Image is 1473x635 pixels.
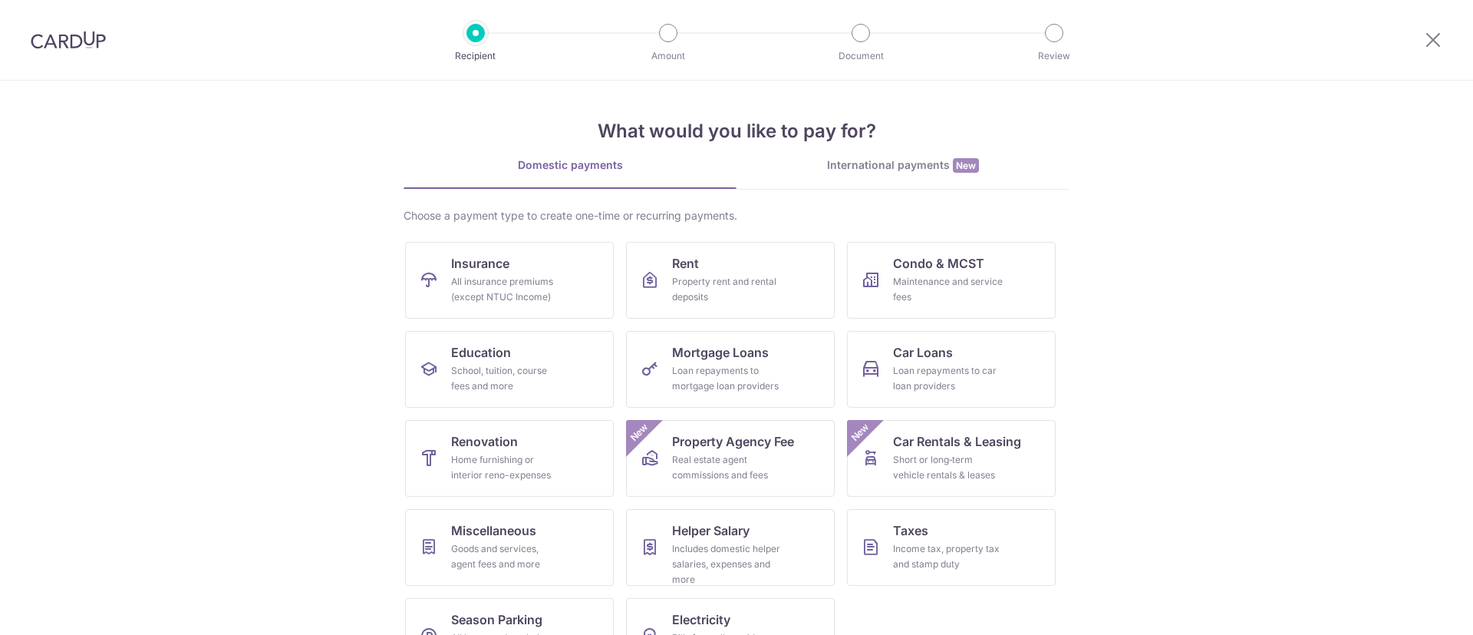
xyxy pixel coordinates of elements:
[419,48,532,64] p: Recipient
[893,432,1021,451] span: Car Rentals & Leasing
[672,254,699,273] span: Rent
[451,363,562,394] div: School, tuition, course fees and more
[405,242,614,319] a: InsuranceAll insurance premiums (except NTUC Income)
[893,452,1003,483] div: Short or long‑term vehicle rentals & leases
[451,274,562,305] div: All insurance premiums (except NTUC Income)
[611,48,725,64] p: Amount
[451,452,562,483] div: Home furnishing or interior reno-expenses
[451,254,509,273] span: Insurance
[627,420,652,445] span: New
[451,343,511,362] span: Education
[626,420,835,497] a: Property Agency FeeReal estate agent commissions and feesNew
[672,432,794,451] span: Property Agency Fee
[626,509,835,586] a: Helper SalaryIncludes domestic helper salaries, expenses and more
[893,541,1003,572] div: Income tax, property tax and stamp duty
[405,509,614,586] a: MiscellaneousGoods and services, agent fees and more
[848,420,873,445] span: New
[404,117,1069,145] h4: What would you like to pay for?
[404,157,736,173] div: Domestic payments
[626,331,835,408] a: Mortgage LoansLoan repayments to mortgage loan providers
[672,274,783,305] div: Property rent and rental deposits
[804,48,918,64] p: Document
[672,521,750,540] span: Helper Salary
[893,343,953,362] span: Car Loans
[672,343,769,362] span: Mortgage Loans
[847,331,1056,408] a: Car LoansLoan repayments to car loan providers
[626,242,835,319] a: RentProperty rent and rental deposits
[451,541,562,572] div: Goods and services, agent fees and more
[405,331,614,408] a: EducationSchool, tuition, course fees and more
[672,452,783,483] div: Real estate agent commissions and fees
[847,420,1056,497] a: Car Rentals & LeasingShort or long‑term vehicle rentals & leasesNew
[672,610,730,629] span: Electricity
[405,420,614,497] a: RenovationHome furnishing or interior reno-expenses
[893,254,984,273] span: Condo & MCST
[847,242,1056,319] a: Condo & MCSTMaintenance and service fees
[451,432,518,451] span: Renovation
[451,521,536,540] span: Miscellaneous
[736,157,1069,174] div: International payments
[893,363,1003,394] div: Loan repayments to car loan providers
[893,521,928,540] span: Taxes
[997,48,1111,64] p: Review
[31,31,106,49] img: CardUp
[451,610,542,629] span: Season Parking
[672,541,783,587] div: Includes domestic helper salaries, expenses and more
[847,509,1056,586] a: TaxesIncome tax, property tax and stamp duty
[404,208,1069,223] div: Choose a payment type to create one-time or recurring payments.
[953,158,979,173] span: New
[893,274,1003,305] div: Maintenance and service fees
[672,363,783,394] div: Loan repayments to mortgage loan providers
